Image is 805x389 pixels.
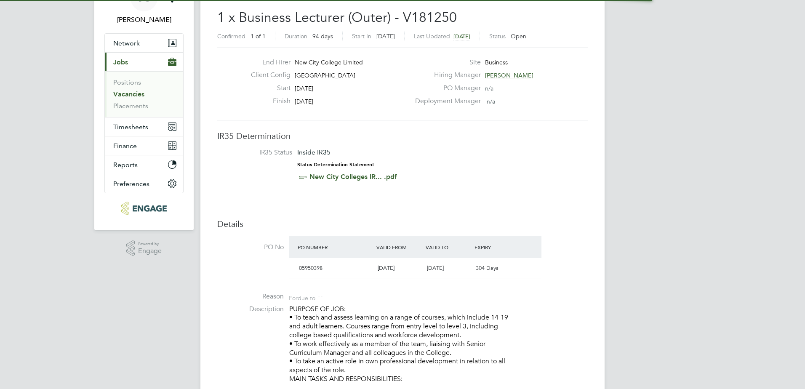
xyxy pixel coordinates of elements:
[374,240,424,255] div: Valid From
[485,72,533,79] span: [PERSON_NAME]
[217,32,245,40] label: Confirmed
[295,85,313,92] span: [DATE]
[217,9,457,26] span: 1 x Business Lecturer (Outer) - V181250
[217,131,588,141] h3: IR35 Determination
[424,240,473,255] div: Valid To
[485,85,493,92] span: n/a
[485,59,508,66] span: Business
[476,264,498,272] span: 304 Days
[297,148,331,156] span: Inside IR35
[121,202,166,215] img: educationmattersgroup-logo-retina.png
[105,53,183,71] button: Jobs
[427,264,444,272] span: [DATE]
[410,71,481,80] label: Hiring Manager
[138,248,162,255] span: Engage
[113,161,138,169] span: Reports
[217,305,284,314] label: Description
[104,202,184,215] a: Go to home page
[113,90,144,98] a: Vacancies
[352,32,371,40] label: Start In
[217,218,588,229] h3: Details
[414,32,450,40] label: Last Updated
[251,32,266,40] span: 1 of 1
[113,58,128,66] span: Jobs
[105,136,183,155] button: Finance
[489,32,506,40] label: Status
[217,243,284,252] label: PO No
[217,292,284,301] label: Reason
[312,32,333,40] span: 94 days
[105,174,183,193] button: Preferences
[113,142,137,150] span: Finance
[105,71,183,117] div: Jobs
[299,264,323,272] span: 05950398
[296,240,374,255] div: PO Number
[376,32,395,40] span: [DATE]
[105,34,183,52] button: Network
[113,39,140,47] span: Network
[226,148,292,157] label: IR35 Status
[138,240,162,248] span: Powered by
[113,180,149,188] span: Preferences
[113,123,148,131] span: Timesheets
[295,59,363,66] span: New City College Limited
[244,84,291,93] label: Start
[285,32,307,40] label: Duration
[410,58,481,67] label: Site
[511,32,526,40] span: Open
[113,78,141,86] a: Positions
[105,117,183,136] button: Timesheets
[410,84,481,93] label: PO Manager
[113,102,148,110] a: Placements
[410,97,481,106] label: Deployment Manager
[295,98,313,105] span: [DATE]
[244,97,291,106] label: Finish
[289,305,588,384] p: PURPOSE OF JOB: • To teach and assess learning on a range of courses, which include 14-19 and adu...
[244,58,291,67] label: End Hirer
[289,292,323,302] div: For due to ""
[378,264,395,272] span: [DATE]
[104,15,184,25] span: James Carey
[297,162,374,168] strong: Status Determination Statement
[244,71,291,80] label: Client Config
[487,98,495,105] span: n/a
[295,72,355,79] span: [GEOGRAPHIC_DATA]
[126,240,162,256] a: Powered byEngage
[472,240,522,255] div: Expiry
[453,33,470,40] span: [DATE]
[105,155,183,174] button: Reports
[309,173,397,181] a: New City Colleges IR... .pdf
